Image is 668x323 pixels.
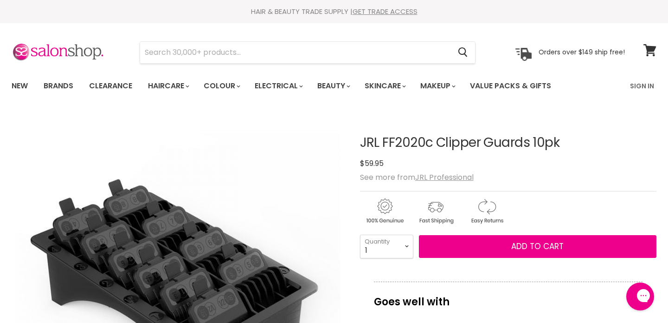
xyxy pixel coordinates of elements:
[360,136,656,150] h1: JRL FF2020c Clipper Guards 10pk
[358,76,411,96] a: Skincare
[360,172,474,183] span: See more from
[463,76,558,96] a: Value Packs & Gifts
[450,42,475,63] button: Search
[5,76,35,96] a: New
[360,158,384,169] span: $59.95
[140,42,450,63] input: Search
[413,76,461,96] a: Makeup
[140,41,475,64] form: Product
[197,76,246,96] a: Colour
[37,76,80,96] a: Brands
[5,73,591,99] ul: Main menu
[624,76,660,96] a: Sign In
[82,76,139,96] a: Clearance
[622,279,659,314] iframe: Gorgias live chat messenger
[360,235,413,258] select: Quantity
[539,48,625,56] p: Orders over $149 ship free!
[353,7,417,16] a: GET TRADE ACCESS
[419,235,656,258] button: Add to cart
[248,76,308,96] a: Electrical
[415,172,474,183] a: JRL Professional
[310,76,356,96] a: Beauty
[374,282,642,312] p: Goes well with
[511,241,564,252] span: Add to cart
[141,76,195,96] a: Haircare
[462,197,511,225] img: returns.gif
[411,197,460,225] img: shipping.gif
[360,197,409,225] img: genuine.gif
